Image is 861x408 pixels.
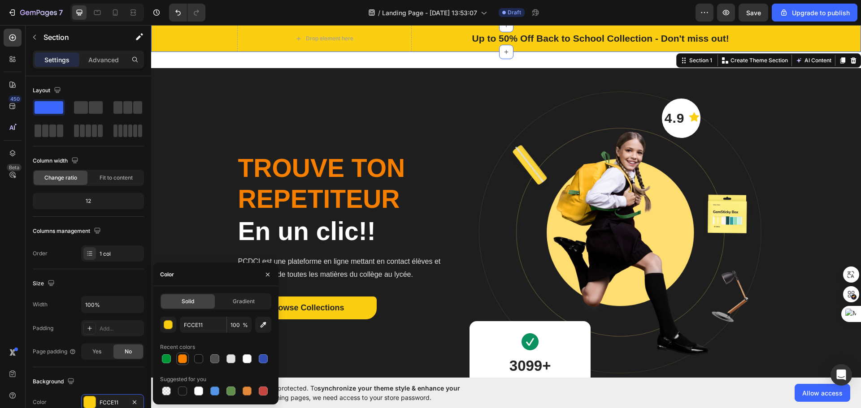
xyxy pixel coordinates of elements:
div: Suggested for you [160,375,206,383]
div: Upgrade to publish [779,8,850,17]
p: Create Theme Section [579,31,637,39]
span: Change ratio [44,174,77,182]
div: Section 1 [536,31,563,39]
div: 450 [9,95,22,103]
span: % [243,321,248,329]
div: Layout [33,85,63,97]
span: / [378,8,380,17]
div: Column width [33,155,80,167]
div: Columns management [33,225,103,237]
button: Allow access [795,384,850,402]
button: AI Content [643,30,682,41]
div: Width [33,301,48,309]
p: trouve ton repetiteur [87,128,304,189]
div: 1 col [100,250,142,258]
span: No [125,348,132,356]
div: Recent colors [160,343,195,351]
button: 7 [4,4,67,21]
img: Alt Image [318,43,624,385]
p: Section [43,32,117,43]
div: Beta [7,164,22,171]
div: Rich Text Editor. Editing area: main [86,229,304,257]
div: FCCE11 [100,399,126,407]
span: synchronize your theme style & enhance your experience [209,384,460,401]
div: Color [33,398,47,406]
span: Gradient [233,297,255,305]
div: Page padding [33,348,76,356]
div: Order [33,249,48,258]
div: Undo/Redo [169,4,205,21]
div: Size [33,278,57,290]
span: Solid [182,297,194,305]
iframe: Design area [151,25,861,378]
div: Padding [33,324,53,332]
p: PCDCI est une plateforme en ligne mettant en contact élèves et professeurs de toutes les matières... [87,230,304,256]
img: Alt Image [370,308,387,325]
span: Allow access [802,388,843,398]
p: 7 [59,7,63,18]
span: Draft [508,9,521,17]
button: Upgrade to publish [772,4,857,21]
span: Fit to content [100,174,133,182]
div: Add... [100,325,142,333]
div: Open Intercom Messenger [831,364,852,386]
h2: Rich Text Editor. Editing area: main [86,190,304,222]
div: 12 [35,195,142,207]
span: Your page is password protected. To when designing pages, we need access to your store password. [209,383,495,402]
span: Save [746,9,761,17]
div: Background [33,376,76,388]
button: Save [739,4,768,21]
p: En un clic!! [87,191,304,221]
h2: Rich Text Editor. Editing area: main [86,127,304,190]
button: Browse Collections [86,271,226,294]
span: Yes [92,348,101,356]
div: Browse Collections [118,277,193,289]
input: Auto [82,296,143,313]
div: Color [160,271,174,279]
span: Landing Page - [DATE] 13:53:07 [382,8,477,17]
p: 3099+ [351,330,407,352]
p: Settings [44,55,70,64]
p: Advanced [88,55,119,64]
input: Eg: FFFFFF [180,317,226,333]
p: 4.9 [513,88,534,99]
